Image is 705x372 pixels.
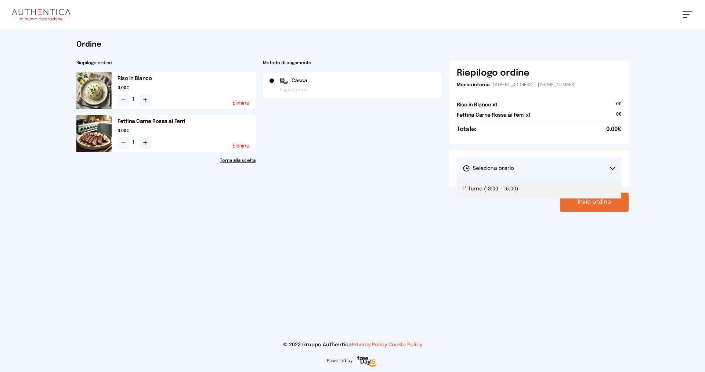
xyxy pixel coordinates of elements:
a: Privacy Policy [352,342,387,347]
button: Invia ordine [560,193,629,212]
span: Seleziona orario [463,165,514,172]
span: 1° Turno (13:00 - 15:00) [463,185,518,193]
button: Seleziona orario [457,157,621,179]
img: logo-freeday.3e08031.png [355,354,379,369]
a: Cookie Policy [388,342,422,347]
span: Powered by [327,358,352,364]
p: © 2023 Gruppo Authentica [12,341,693,349]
